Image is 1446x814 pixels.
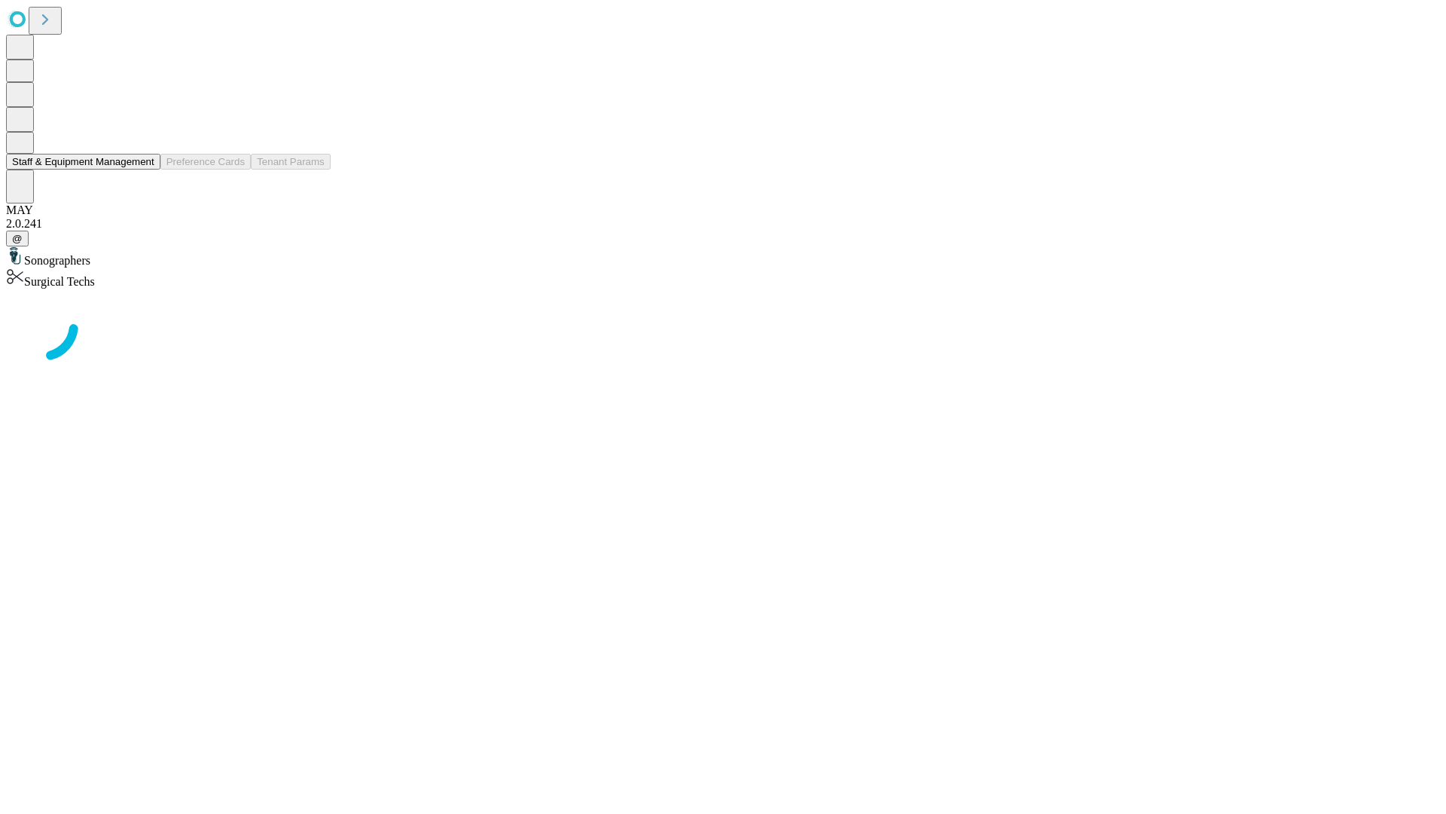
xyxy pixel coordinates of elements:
[6,203,1440,217] div: MAY
[6,154,160,170] button: Staff & Equipment Management
[6,231,29,246] button: @
[251,154,331,170] button: Tenant Params
[160,154,251,170] button: Preference Cards
[6,268,1440,289] div: Surgical Techs
[6,217,1440,231] div: 2.0.241
[12,233,23,244] span: @
[6,246,1440,268] div: Sonographers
